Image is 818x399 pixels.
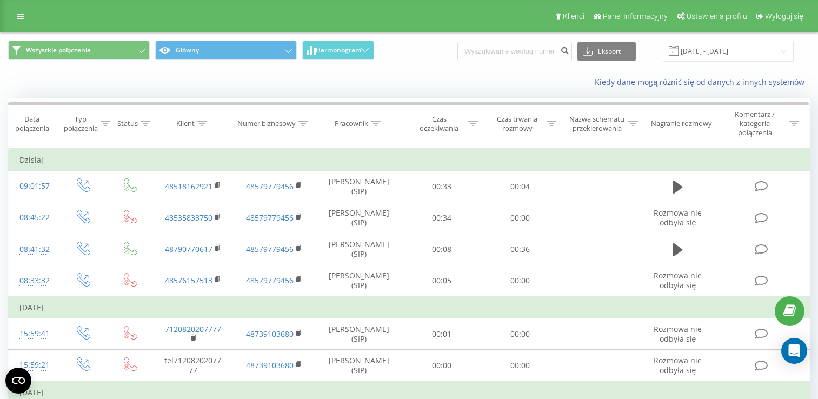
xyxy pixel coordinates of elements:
div: Data połączenia [9,115,56,133]
span: Ustawienia profilu [687,12,747,21]
span: Panel Informacyjny [603,12,668,21]
td: [DATE] [9,297,810,318]
a: 48579779456 [246,275,294,285]
td: 00:00 [481,318,559,350]
td: 00:33 [403,171,481,202]
td: 00:08 [403,234,481,265]
td: 00:04 [481,171,559,202]
td: 00:34 [403,202,481,234]
td: 00:36 [481,234,559,265]
input: Wyszukiwanie według numeru [457,42,572,61]
div: Numer biznesowy [237,119,296,128]
a: 48576157513 [165,275,212,285]
td: [PERSON_NAME] (SIP) [315,171,403,202]
div: 08:33:32 [19,270,48,291]
a: 48739103680 [246,329,294,339]
span: Wszystkie połączenia [26,46,91,55]
div: Open Intercom Messenger [781,338,807,364]
td: [PERSON_NAME] (SIP) [315,202,403,234]
td: 00:00 [403,350,481,382]
button: Główny [155,41,297,60]
td: [PERSON_NAME] (SIP) [315,318,403,350]
td: Dzisiaj [9,149,810,171]
div: Nagranie rozmowy [651,119,712,128]
td: 00:00 [481,350,559,382]
td: 00:05 [403,265,481,297]
a: 7120820207777 [165,324,221,334]
a: Kiedy dane mogą różnić się od danych z innych systemów [595,77,810,87]
td: [PERSON_NAME] (SIP) [315,265,403,297]
div: Komentarz / kategoria połączenia [723,110,787,137]
div: Nazwa schematu przekierowania [569,115,626,133]
div: 09:01:57 [19,176,48,197]
a: 48535833750 [165,212,212,223]
span: Rozmowa nie odbyła się [654,324,702,344]
button: Eksport [577,42,636,61]
span: Harmonogram [316,46,361,54]
button: Open CMP widget [5,368,31,394]
button: Wszystkie połączenia [8,41,150,60]
a: 48739103680 [246,360,294,370]
a: 48579779456 [246,181,294,191]
span: Klienci [563,12,584,21]
div: Typ połączenia [64,115,98,133]
td: 00:00 [481,202,559,234]
a: 48790770617 [165,244,212,254]
span: Wyloguj się [765,12,803,21]
div: Czas oczekiwania [413,115,466,133]
div: 08:41:32 [19,239,48,260]
td: 00:01 [403,318,481,350]
button: Harmonogram [302,41,374,60]
td: 00:00 [481,265,559,297]
div: 15:59:21 [19,355,48,376]
td: [PERSON_NAME] (SIP) [315,350,403,382]
a: 48579779456 [246,244,294,254]
td: [PERSON_NAME] (SIP) [315,234,403,265]
div: 08:45:22 [19,207,48,228]
a: 48518162921 [165,181,212,191]
div: Status [117,119,138,128]
div: Pracownik [335,119,368,128]
span: Rozmowa nie odbyła się [654,270,702,290]
div: Czas trwania rozmowy [490,115,544,133]
td: tel7120820207777 [152,350,234,382]
span: Rozmowa nie odbyła się [654,208,702,228]
span: Rozmowa nie odbyła się [654,355,702,375]
a: 48579779456 [246,212,294,223]
div: 15:59:41 [19,323,48,344]
div: Klient [176,119,195,128]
